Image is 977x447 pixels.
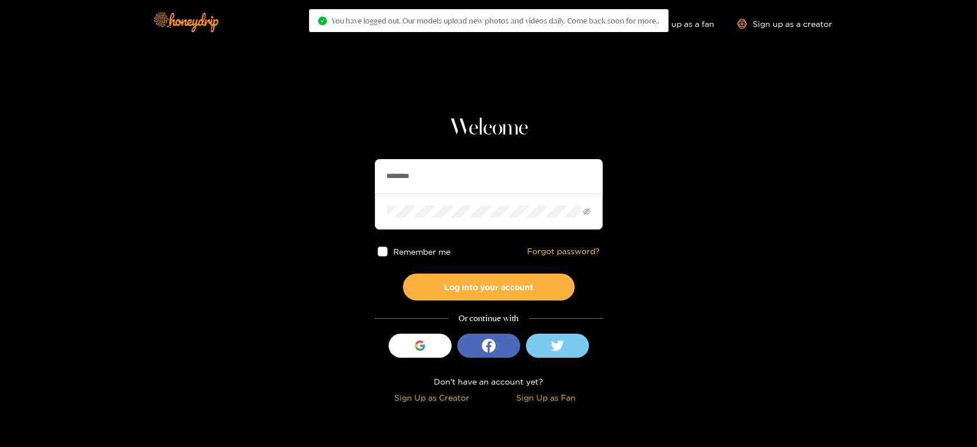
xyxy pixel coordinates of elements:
a: Sign up as a creator [737,19,832,29]
a: Forgot password? [527,247,600,256]
button: Log into your account [403,274,575,300]
div: Sign Up as Fan [492,391,600,404]
span: eye-invisible [583,208,591,215]
div: Don't have an account yet? [375,375,603,388]
span: You have logged out. Our models upload new photos and videos daily. Come back soon for more.. [331,16,659,25]
span: Remember me [393,247,450,256]
div: Or continue with [375,312,603,325]
span: check-circle [318,17,327,25]
a: Sign up as a fan [636,19,714,29]
h1: Welcome [375,114,603,142]
div: Sign Up as Creator [378,391,486,404]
